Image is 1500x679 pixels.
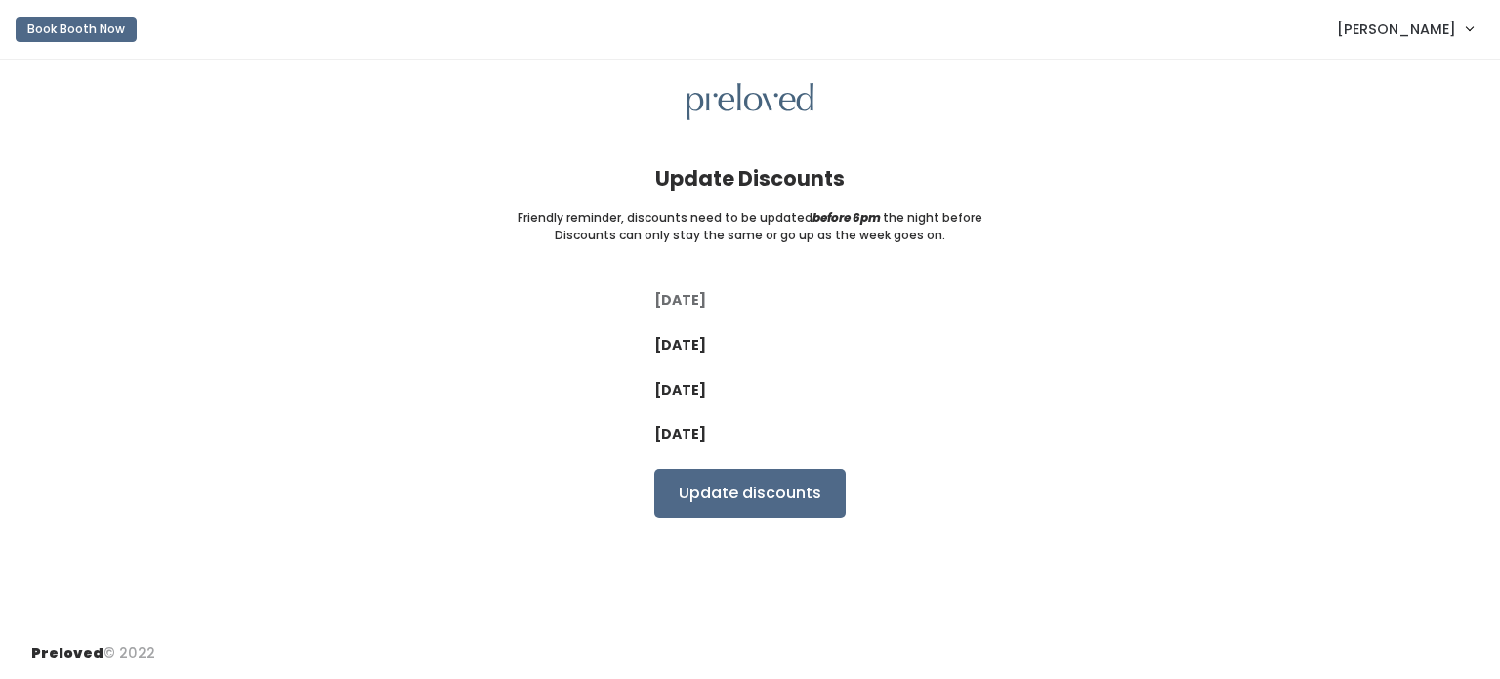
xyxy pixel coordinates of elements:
[687,83,813,121] img: preloved logo
[812,209,881,226] i: before 6pm
[518,209,982,227] small: Friendly reminder, discounts need to be updated the night before
[16,8,137,51] a: Book Booth Now
[1317,8,1492,50] a: [PERSON_NAME]
[654,335,706,356] label: [DATE]
[654,380,706,401] label: [DATE]
[555,227,945,244] small: Discounts can only stay the same or go up as the week goes on.
[655,167,845,190] h4: Update Discounts
[1337,19,1456,40] span: [PERSON_NAME]
[654,290,706,311] label: [DATE]
[16,17,137,42] button: Book Booth Now
[31,643,104,662] span: Preloved
[654,469,846,518] input: Update discounts
[654,424,706,445] label: [DATE]
[31,627,155,663] div: © 2022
